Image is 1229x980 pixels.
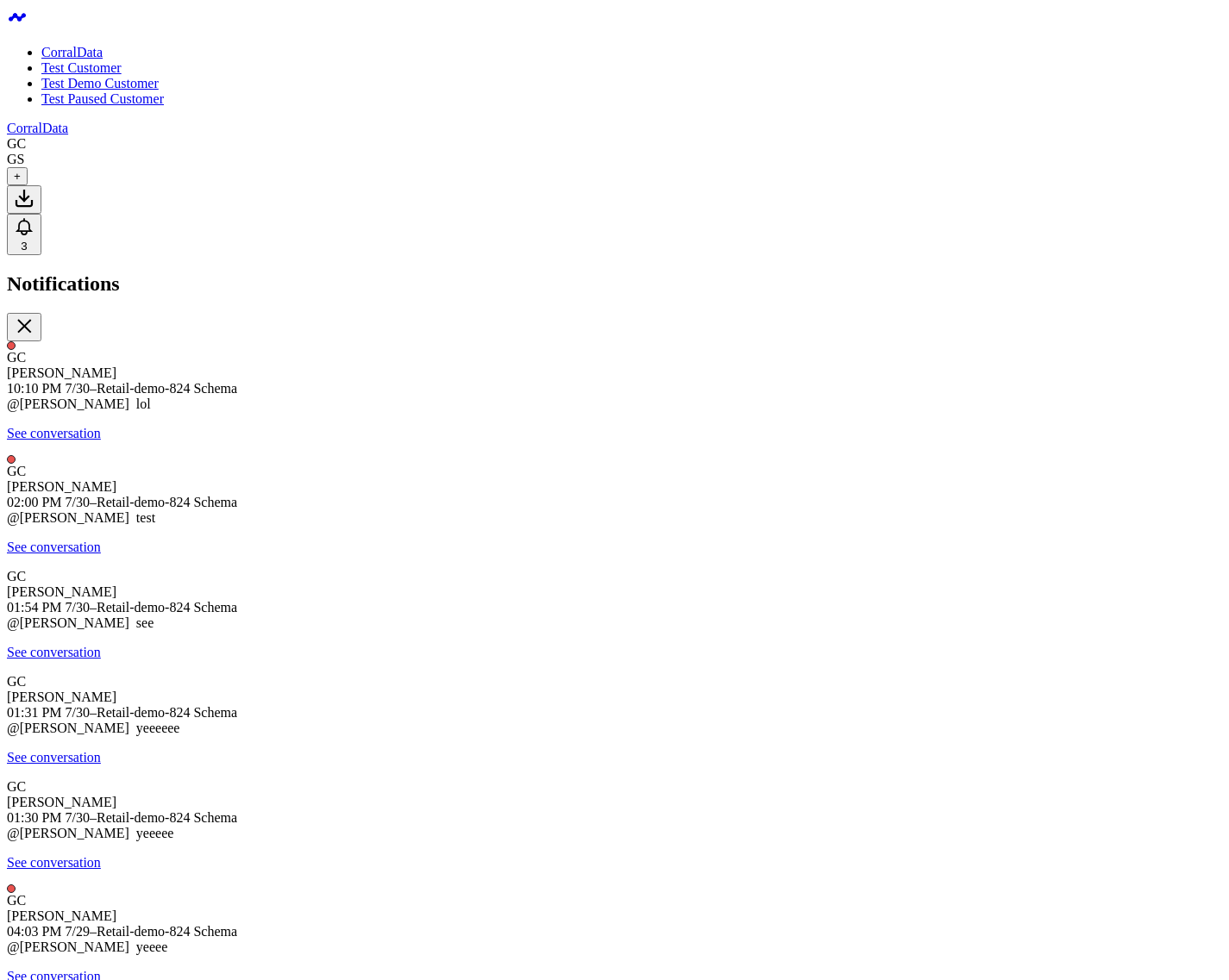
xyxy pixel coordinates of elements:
[7,396,1222,412] div: @[PERSON_NAME] lol
[7,893,1222,908] div: GC
[90,600,237,615] span: – Retail-demo-824 Schema
[7,855,101,870] a: See conversation
[7,826,1222,841] div: @[PERSON_NAME] yeeeee
[7,690,1222,705] div: [PERSON_NAME]
[7,152,24,167] div: GS
[14,240,34,253] div: 3
[7,924,90,939] span: 04:03 PM 7/29
[7,569,1222,584] div: GC
[7,939,1222,955] div: @[PERSON_NAME] yeeee
[7,795,1222,810] div: [PERSON_NAME]
[41,76,159,91] a: Test Demo Customer
[14,170,21,183] span: +
[90,495,237,509] span: – Retail-demo-824 Schema
[7,464,1222,479] div: GC
[7,272,1222,296] h2: Notifications
[7,167,28,185] button: +
[7,721,1222,736] div: @[PERSON_NAME] yeeeeee
[7,510,1222,526] div: @[PERSON_NAME] test
[7,214,41,255] button: 3
[41,45,103,59] a: CorralData
[41,60,122,75] a: Test Customer
[7,615,1222,631] div: @[PERSON_NAME] see
[7,426,101,440] a: See conversation
[7,381,90,396] span: 10:10 PM 7/30
[7,750,101,765] a: See conversation
[7,779,1222,795] div: GC
[7,350,1222,365] div: GC
[7,908,1222,924] div: [PERSON_NAME]
[7,600,90,615] span: 01:54 PM 7/30
[41,91,164,106] a: Test Paused Customer
[7,136,26,152] div: GC
[90,924,237,939] span: – Retail-demo-824 Schema
[7,495,90,509] span: 02:00 PM 7/30
[7,584,1222,600] div: [PERSON_NAME]
[7,705,90,720] span: 01:31 PM 7/30
[90,705,237,720] span: – Retail-demo-824 Schema
[90,810,237,825] span: – Retail-demo-824 Schema
[7,674,1222,690] div: GC
[7,121,68,135] a: CorralData
[7,645,101,659] a: See conversation
[7,810,90,825] span: 01:30 PM 7/30
[90,381,237,396] span: – Retail-demo-824 Schema
[7,479,1222,495] div: [PERSON_NAME]
[7,365,1222,381] div: [PERSON_NAME]
[7,540,101,554] a: See conversation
